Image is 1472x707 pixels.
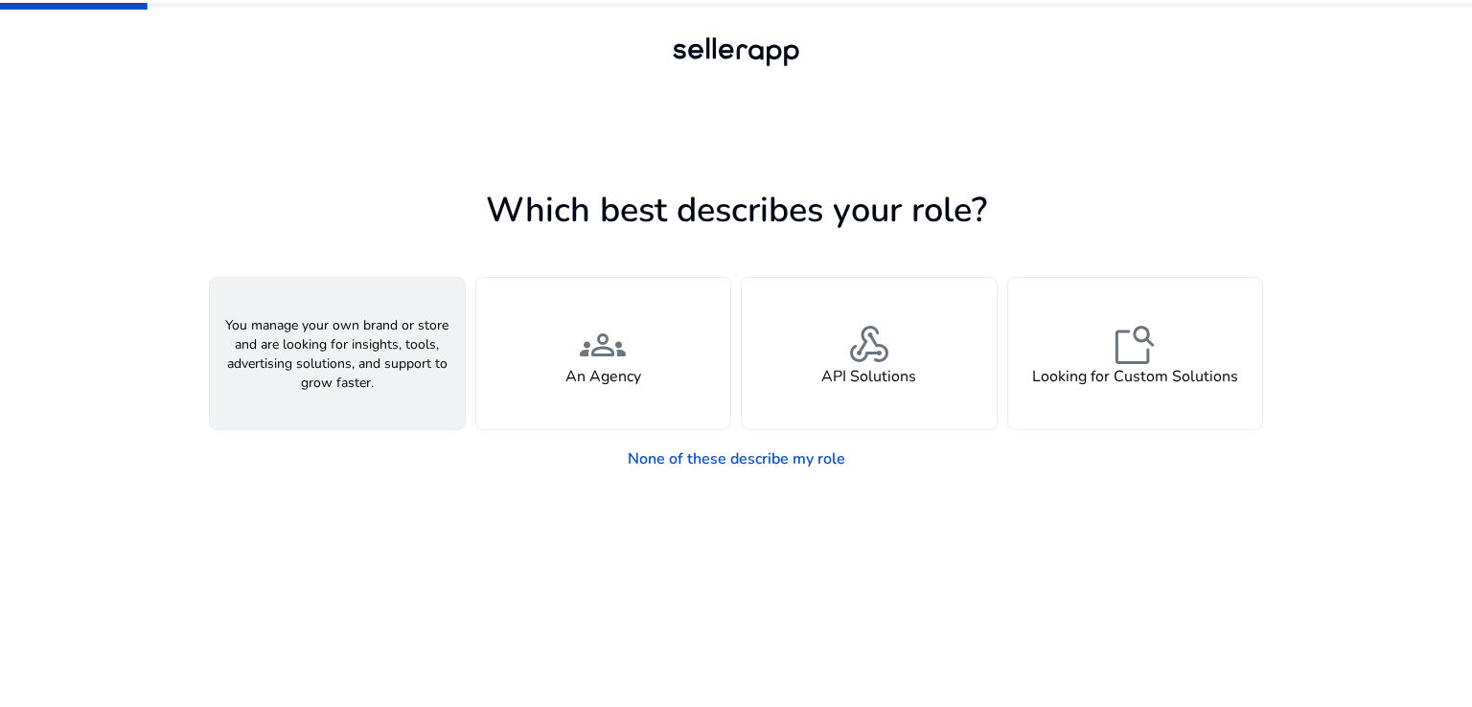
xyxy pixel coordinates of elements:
[580,322,626,368] span: groups
[741,277,998,430] button: webhookAPI Solutions
[565,368,641,386] h4: An Agency
[821,368,916,386] h4: API Solutions
[1112,322,1158,368] span: feature_search
[209,277,466,430] button: You manage your own brand or store and are looking for insights, tools, advertising solutions, an...
[209,190,1263,231] h1: Which best describes your role?
[1007,277,1264,430] button: feature_searchLooking for Custom Solutions
[475,277,732,430] button: groupsAn Agency
[846,322,892,368] span: webhook
[1032,368,1238,386] h4: Looking for Custom Solutions
[612,440,861,478] a: None of these describe my role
